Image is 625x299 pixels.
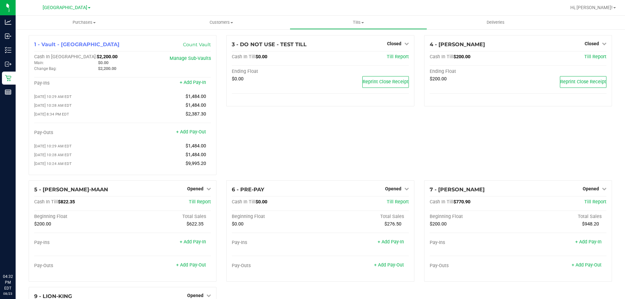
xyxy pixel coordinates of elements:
[189,199,211,205] a: Till Report
[186,94,206,99] span: $1,484.00
[572,262,602,268] a: + Add Pay-Out
[176,262,206,268] a: + Add Pay-Out
[427,16,564,29] a: Deliveries
[183,42,211,48] a: Count Vault
[320,214,409,220] div: Total Sales
[34,144,72,148] span: [DATE] 10:29 AM EDT
[232,41,307,48] span: 3 - DO NOT USE - TEST TILL
[560,79,606,85] span: Reprint Close Receipt
[5,61,11,67] inline-svg: Outbound
[583,186,599,191] span: Opened
[153,16,290,29] a: Customers
[16,16,153,29] a: Purchases
[232,240,320,246] div: Pay-Ins
[256,199,267,205] span: $0.00
[187,293,203,298] span: Opened
[34,186,108,193] span: 5 - [PERSON_NAME]-MAAN
[232,214,320,220] div: Beginning Float
[387,199,409,205] a: Till Report
[34,112,69,116] span: [DATE] 8:34 PM EDT
[34,54,97,60] span: Cash In [GEOGRAPHIC_DATA]:
[430,199,453,205] span: Cash In Till
[5,89,11,95] inline-svg: Reports
[58,199,75,205] span: $822.35
[186,161,206,166] span: $9,995.20
[187,186,203,191] span: Opened
[430,69,518,75] div: Ending Float
[430,263,518,269] div: Pay-Outs
[7,247,26,266] iframe: Resource center
[363,79,409,85] span: Reprint Close Receipt
[16,20,153,25] span: Purchases
[584,199,606,205] a: Till Report
[290,16,427,29] a: Tills
[187,221,203,227] span: $622.35
[384,221,401,227] span: $276.50
[232,263,320,269] div: Pay-Outs
[378,239,404,245] a: + Add Pay-In
[430,76,447,82] span: $200.00
[34,240,123,246] div: Pay-Ins
[232,76,243,82] span: $0.00
[232,54,256,60] span: Cash In Till
[176,129,206,135] a: + Add Pay-Out
[34,66,57,71] span: Change Bag:
[582,221,599,227] span: $948.20
[478,20,513,25] span: Deliveries
[585,41,599,46] span: Closed
[186,143,206,149] span: $1,484.00
[453,54,470,60] span: $200.00
[560,76,606,88] button: Reprint Close Receipt
[430,240,518,246] div: Pay-Ins
[34,214,123,220] div: Beginning Float
[97,54,118,60] span: $2,200.00
[170,56,211,61] a: Manage Sub-Vaults
[5,19,11,25] inline-svg: Analytics
[153,20,289,25] span: Customers
[5,47,11,53] inline-svg: Inventory
[430,186,485,193] span: 7 - [PERSON_NAME]
[5,75,11,81] inline-svg: Retail
[232,69,320,75] div: Ending Float
[34,41,119,48] span: 1 - Vault - [GEOGRAPHIC_DATA]
[180,239,206,245] a: + Add Pay-In
[453,199,470,205] span: $770.90
[186,111,206,117] span: $2,387.30
[232,199,256,205] span: Cash In Till
[387,54,409,60] a: Till Report
[430,214,518,220] div: Beginning Float
[430,41,485,48] span: 4 - [PERSON_NAME]
[180,80,206,85] a: + Add Pay-In
[98,60,108,65] span: $0.00
[575,239,602,245] a: + Add Pay-In
[34,221,51,227] span: $200.00
[34,94,72,99] span: [DATE] 10:29 AM EDT
[34,199,58,205] span: Cash In Till
[3,274,13,291] p: 04:32 PM EDT
[290,20,426,25] span: Tills
[232,221,243,227] span: $0.00
[43,5,87,10] span: [GEOGRAPHIC_DATA]
[374,262,404,268] a: + Add Pay-Out
[98,66,116,71] span: $2,200.00
[584,54,606,60] a: Till Report
[34,153,72,157] span: [DATE] 10:28 AM EDT
[387,41,401,46] span: Closed
[186,102,206,108] span: $1,484.00
[123,214,211,220] div: Total Sales
[34,161,72,166] span: [DATE] 10:24 AM EDT
[34,130,123,136] div: Pay-Outs
[430,54,453,60] span: Cash In Till
[186,152,206,157] span: $1,484.00
[232,186,264,193] span: 6 - PRE-PAY
[385,186,401,191] span: Opened
[3,291,13,296] p: 08/23
[256,54,267,60] span: $0.00
[5,33,11,39] inline-svg: Inbound
[34,263,123,269] div: Pay-Outs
